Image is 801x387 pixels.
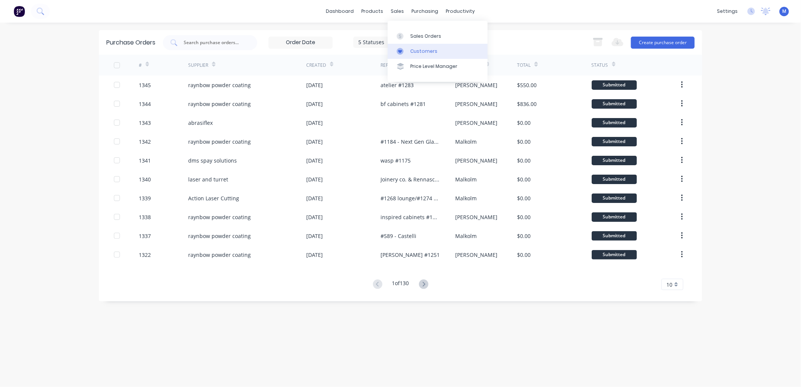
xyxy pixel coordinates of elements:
[592,156,637,165] div: Submitted
[381,251,440,259] div: [PERSON_NAME] #1251
[188,194,239,202] div: Action Laser Cutting
[306,175,323,183] div: [DATE]
[388,44,488,59] a: Customers
[139,138,151,146] div: 1342
[517,213,531,221] div: $0.00
[381,100,426,108] div: bf cabinets #1281
[306,232,323,240] div: [DATE]
[381,157,411,164] div: wasp #1175
[139,213,151,221] div: 1338
[592,62,608,69] div: Status
[188,100,251,108] div: raynbow powder coating
[306,194,323,202] div: [DATE]
[188,119,213,127] div: abrasiflex
[306,119,323,127] div: [DATE]
[188,232,251,240] div: raynbow powder coating
[592,250,637,260] div: Submitted
[188,157,237,164] div: dms spay solutions
[381,213,440,221] div: inspired cabinets #1247
[188,175,228,183] div: laser and turret
[306,157,323,164] div: [DATE]
[306,81,323,89] div: [DATE]
[139,62,142,69] div: #
[517,232,531,240] div: $0.00
[359,38,413,46] div: 5 Statuses
[188,81,251,89] div: raynbow powder coating
[713,6,741,17] div: settings
[188,138,251,146] div: raynbow powder coating
[392,279,409,290] div: 1 of 130
[381,232,416,240] div: #589 - Castelli
[517,194,531,202] div: $0.00
[517,138,531,146] div: $0.00
[592,80,637,90] div: Submitted
[381,175,440,183] div: Joinery co. & Rennascent
[455,119,497,127] div: [PERSON_NAME]
[139,194,151,202] div: 1339
[188,251,251,259] div: raynbow powder coating
[517,157,531,164] div: $0.00
[517,175,531,183] div: $0.00
[442,6,479,17] div: productivity
[188,213,251,221] div: raynbow powder coating
[517,251,531,259] div: $0.00
[269,37,332,48] input: Order Date
[139,119,151,127] div: 1343
[455,175,477,183] div: Malkolm
[455,138,477,146] div: Malkolm
[381,194,440,202] div: #1268 lounge/#1274 Artisan
[410,48,437,55] div: Customers
[358,6,387,17] div: products
[455,81,497,89] div: [PERSON_NAME]
[188,62,208,69] div: Supplier
[410,33,441,40] div: Sales Orders
[381,81,414,89] div: atelier #1283
[517,62,531,69] div: Total
[410,63,457,70] div: Price Level Manager
[666,281,672,289] span: 10
[592,231,637,241] div: Submitted
[139,100,151,108] div: 1344
[455,232,477,240] div: Malkolm
[14,6,25,17] img: Factory
[455,251,497,259] div: [PERSON_NAME]
[306,213,323,221] div: [DATE]
[455,100,497,108] div: [PERSON_NAME]
[592,193,637,203] div: Submitted
[183,39,246,46] input: Search purchase orders...
[139,175,151,183] div: 1340
[631,37,695,49] button: Create purchase order
[381,62,405,69] div: Reference
[306,138,323,146] div: [DATE]
[592,212,637,222] div: Submitted
[455,213,497,221] div: [PERSON_NAME]
[592,118,637,127] div: Submitted
[106,38,155,47] div: Purchase Orders
[387,6,408,17] div: sales
[517,100,537,108] div: $836.00
[306,100,323,108] div: [DATE]
[782,8,786,15] span: M
[139,232,151,240] div: 1337
[517,81,537,89] div: $550.00
[139,157,151,164] div: 1341
[592,175,637,184] div: Submitted
[455,194,477,202] div: Malkolm
[455,157,497,164] div: [PERSON_NAME]
[139,251,151,259] div: 1322
[592,99,637,109] div: Submitted
[517,119,531,127] div: $0.00
[139,81,151,89] div: 1345
[408,6,442,17] div: purchasing
[381,138,440,146] div: #1184 - Next Gen Glass Baldivas
[322,6,358,17] a: dashboard
[388,28,488,43] a: Sales Orders
[306,62,326,69] div: Created
[592,137,637,146] div: Submitted
[306,251,323,259] div: [DATE]
[388,59,488,74] a: Price Level Manager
